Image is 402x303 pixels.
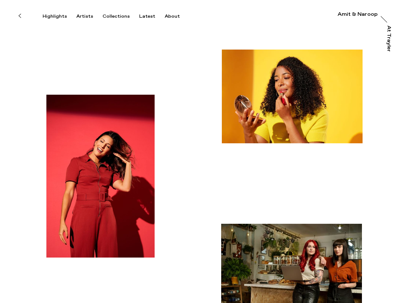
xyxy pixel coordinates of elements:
button: Latest [139,14,165,19]
button: Highlights [43,14,76,19]
a: Amit & Naroop [338,12,378,18]
div: Artists [76,14,93,19]
div: Highlights [43,14,67,19]
div: At Trayler [386,26,391,52]
button: Artists [76,14,103,19]
a: At Trayler [385,26,391,51]
button: Collections [103,14,139,19]
div: Latest [139,14,155,19]
div: About [165,14,180,19]
div: Collections [103,14,130,19]
button: About [165,14,189,19]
